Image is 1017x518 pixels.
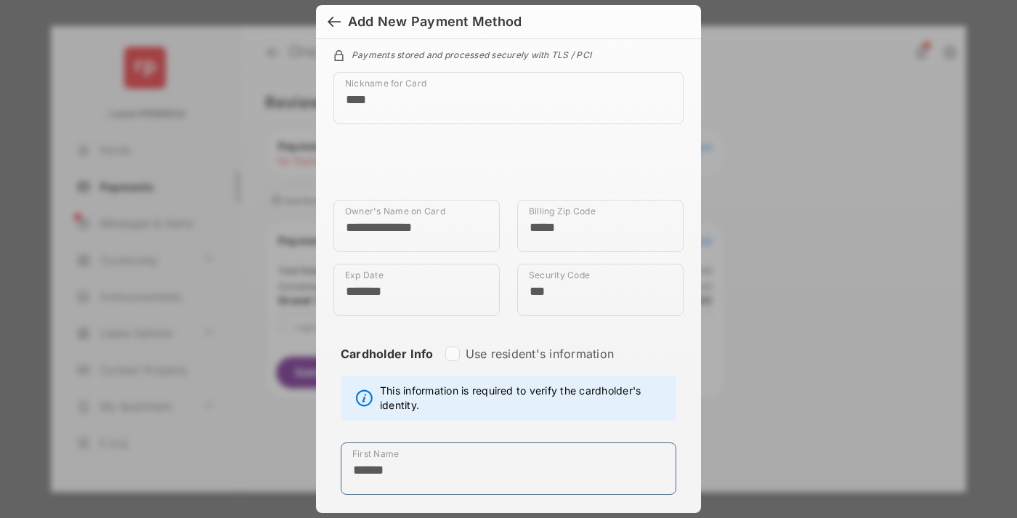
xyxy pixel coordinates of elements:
[341,347,434,387] strong: Cardholder Info
[348,14,522,30] div: Add New Payment Method
[380,384,668,413] span: This information is required to verify the cardholder's identity.
[333,47,684,60] div: Payments stored and processed securely with TLS / PCI
[333,136,684,200] iframe: Credit card field
[466,347,614,361] label: Use resident's information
